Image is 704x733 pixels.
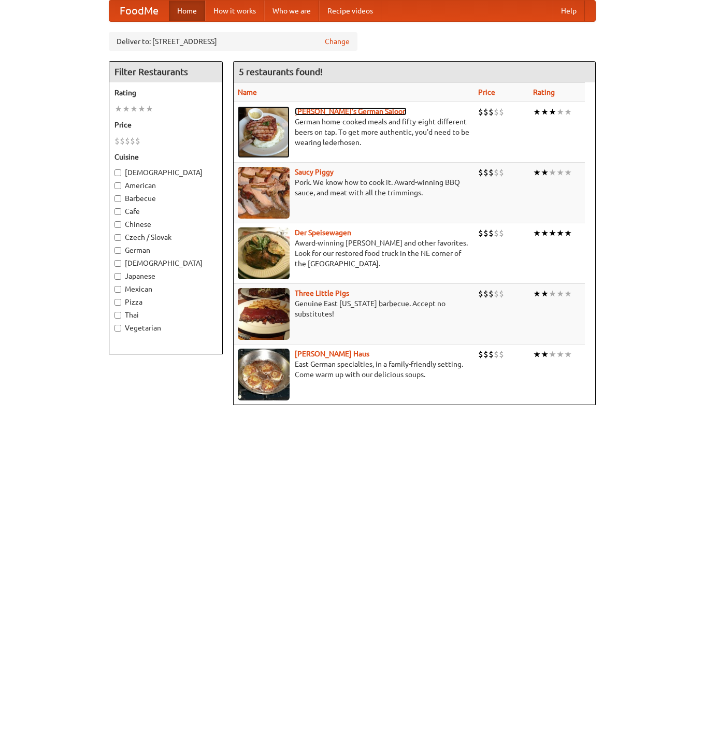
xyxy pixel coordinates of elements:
li: $ [483,167,489,178]
input: Chinese [114,221,121,228]
li: $ [478,106,483,118]
li: ★ [533,106,541,118]
li: $ [478,349,483,360]
input: [DEMOGRAPHIC_DATA] [114,169,121,176]
li: $ [494,167,499,178]
li: ★ [564,349,572,360]
li: $ [489,288,494,299]
li: ★ [549,349,556,360]
li: $ [125,135,130,147]
li: $ [494,227,499,239]
a: Price [478,88,495,96]
li: $ [499,167,504,178]
input: Pizza [114,299,121,306]
input: American [114,182,121,189]
ng-pluralize: 5 restaurants found! [239,67,323,77]
a: Der Speisewagen [295,228,351,237]
h5: Cuisine [114,152,217,162]
a: Recipe videos [319,1,381,21]
p: Award-winning [PERSON_NAME] and other favorites. Look for our restored food truck in the NE corne... [238,238,470,269]
img: saucy.jpg [238,167,290,219]
li: ★ [541,167,549,178]
li: ★ [541,288,549,299]
li: $ [499,227,504,239]
div: Deliver to: [STREET_ADDRESS] [109,32,357,51]
p: East German specialties, in a family-friendly setting. Come warm up with our delicious soups. [238,359,470,380]
li: $ [494,288,499,299]
li: ★ [541,227,549,239]
label: [DEMOGRAPHIC_DATA] [114,167,217,178]
li: $ [478,227,483,239]
li: ★ [533,167,541,178]
li: ★ [146,103,153,114]
li: ★ [533,349,541,360]
li: $ [489,167,494,178]
input: Czech / Slovak [114,234,121,241]
label: [DEMOGRAPHIC_DATA] [114,258,217,268]
li: ★ [564,288,572,299]
li: ★ [533,227,541,239]
li: ★ [564,106,572,118]
img: littlepigs.jpg [238,288,290,340]
a: [PERSON_NAME] Haus [295,350,369,358]
li: $ [499,349,504,360]
li: ★ [138,103,146,114]
li: $ [483,227,489,239]
label: Cafe [114,206,217,217]
a: Saucy Piggy [295,168,334,176]
p: Pork. We know how to cook it. Award-winning BBQ sauce, and meat with all the trimmings. [238,177,470,198]
a: How it works [205,1,264,21]
input: Mexican [114,286,121,293]
input: Japanese [114,273,121,280]
li: $ [478,167,483,178]
a: [PERSON_NAME]'s German Saloon [295,107,407,116]
li: $ [483,288,489,299]
li: $ [483,349,489,360]
input: Barbecue [114,195,121,202]
li: $ [489,227,494,239]
h4: Filter Restaurants [109,62,222,82]
label: Czech / Slovak [114,232,217,242]
label: German [114,245,217,255]
a: Who we are [264,1,319,21]
img: speisewagen.jpg [238,227,290,279]
label: Chinese [114,219,217,229]
li: $ [494,349,499,360]
li: ★ [556,349,564,360]
li: $ [120,135,125,147]
li: ★ [130,103,138,114]
input: Vegetarian [114,325,121,332]
label: American [114,180,217,191]
li: ★ [556,227,564,239]
li: $ [499,106,504,118]
img: kohlhaus.jpg [238,349,290,400]
li: ★ [556,167,564,178]
label: Thai [114,310,217,320]
input: Cafe [114,208,121,215]
li: ★ [549,227,556,239]
a: Name [238,88,257,96]
li: ★ [122,103,130,114]
li: $ [114,135,120,147]
label: Mexican [114,284,217,294]
a: Change [325,36,350,47]
label: Barbecue [114,193,217,204]
input: German [114,247,121,254]
label: Vegetarian [114,323,217,333]
li: $ [135,135,140,147]
li: $ [478,288,483,299]
a: Three Little Pigs [295,289,349,297]
a: Rating [533,88,555,96]
li: $ [489,349,494,360]
h5: Price [114,120,217,130]
p: German home-cooked meals and fifty-eight different beers on tap. To get more authentic, you'd nee... [238,117,470,148]
li: ★ [556,288,564,299]
li: $ [483,106,489,118]
li: $ [494,106,499,118]
a: Help [553,1,585,21]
